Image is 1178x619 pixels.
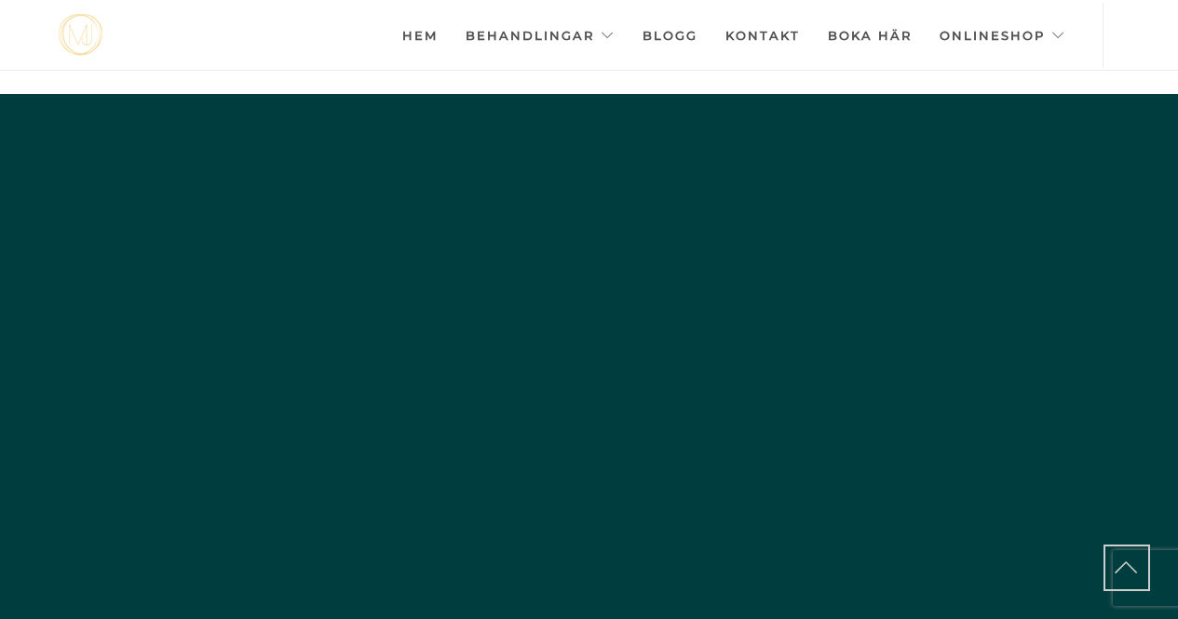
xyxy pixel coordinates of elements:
a: Kontakt [725,3,800,68]
a: mjstudio mjstudio mjstudio [59,14,102,56]
a: Behandlingar [466,3,615,68]
a: Blogg [643,3,697,68]
a: Hem [402,3,438,68]
img: mjstudio [59,14,102,56]
a: Boka här [828,3,912,68]
a: Onlineshop [940,3,1065,68]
